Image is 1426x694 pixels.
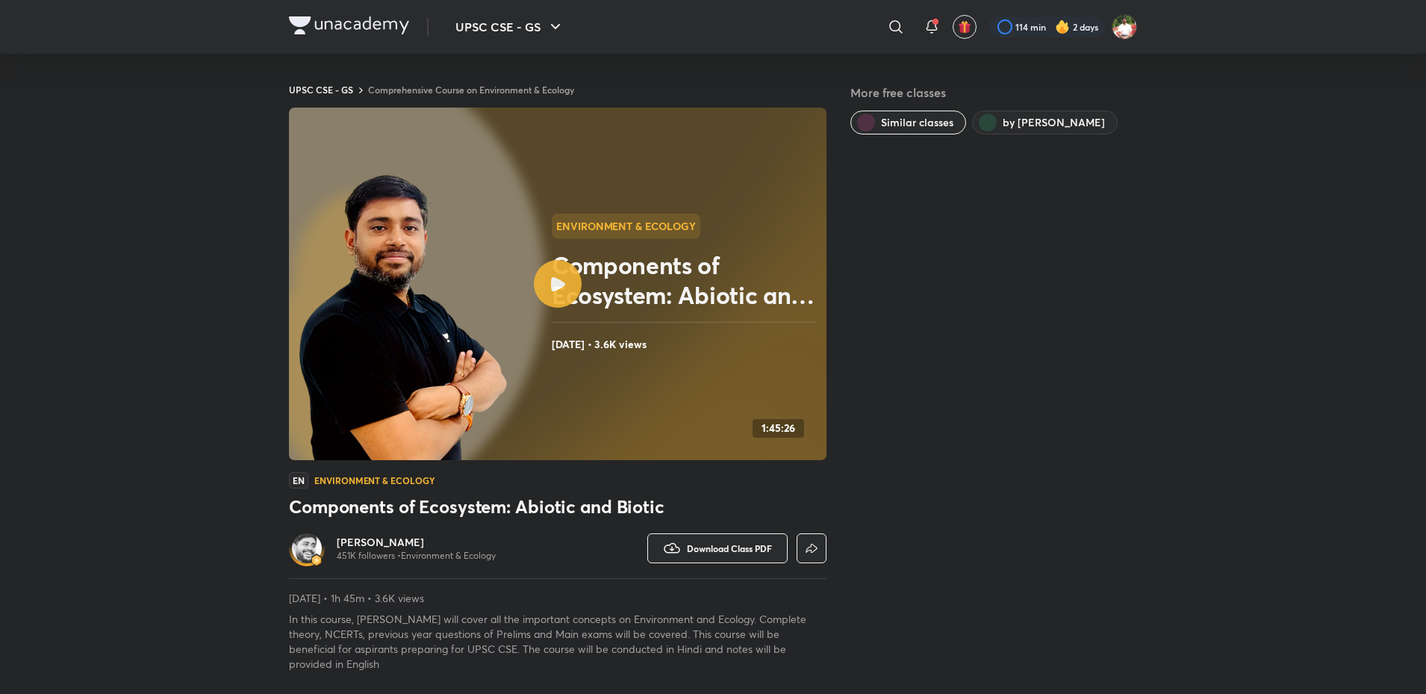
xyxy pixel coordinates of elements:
[1055,19,1070,34] img: streak
[289,591,826,606] p: [DATE] • 1h 45m • 3.6K views
[289,84,353,96] a: UPSC CSE - GS
[368,84,574,96] a: Comprehensive Course on Environment & Ecology
[289,16,409,34] img: Company Logo
[972,111,1118,134] button: by Sudarshan Gurjar
[552,335,821,354] h4: [DATE] • 3.6K views
[850,84,1137,102] h5: More free classes
[311,555,322,566] img: badge
[289,16,409,38] a: Company Logo
[446,12,573,42] button: UPSC CSE - GS
[762,422,795,435] h4: 1:45:26
[850,111,966,134] button: Similar classes
[552,250,821,310] h2: Components of Ecosystem: Abiotic and Biotic
[337,535,496,550] a: [PERSON_NAME]
[289,472,308,489] span: EN
[337,550,496,562] p: 451K followers • Environment & Ecology
[1112,14,1137,40] img: Shashank Soni
[881,115,953,130] span: Similar classes
[1003,115,1105,130] span: by Sudarshan Gurjar
[292,533,322,563] img: Avatar
[289,530,325,566] a: Avatarbadge
[953,15,977,39] button: avatar
[289,612,826,672] p: In this course, [PERSON_NAME] will cover all the important concepts on Environment and Ecology. C...
[289,495,826,518] h3: Components of Ecosystem: Abiotic and Biotic
[314,476,435,485] h4: Environment & Ecology
[958,20,971,34] img: avatar
[687,542,772,554] span: Download Class PDF
[647,533,788,563] button: Download Class PDF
